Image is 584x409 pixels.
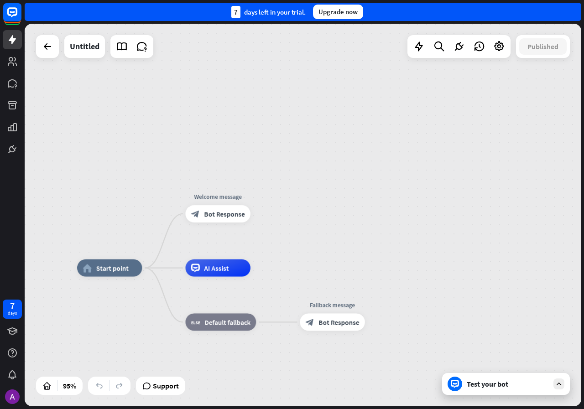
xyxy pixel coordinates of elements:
div: Untitled [70,35,99,58]
span: Bot Response [204,209,245,218]
button: Open LiveChat chat widget [7,4,35,31]
i: block_fallback [191,318,200,326]
div: 7 [231,6,240,18]
i: home_2 [83,264,92,272]
a: 7 days [3,300,22,319]
span: Support [153,378,179,393]
i: block_bot_response [191,209,200,218]
span: AI Assist [204,264,229,272]
div: Fallback message [293,300,371,309]
div: days [8,310,17,316]
span: Start point [96,264,129,272]
i: block_bot_response [306,318,314,326]
div: Test your bot [467,379,549,388]
div: 7 [10,302,15,310]
div: days left in your trial. [231,6,306,18]
div: 95% [60,378,79,393]
div: Welcome message [179,192,257,201]
span: Default fallback [204,318,250,326]
div: Upgrade now [313,5,363,19]
span: Bot Response [318,318,359,326]
button: Published [519,38,567,55]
